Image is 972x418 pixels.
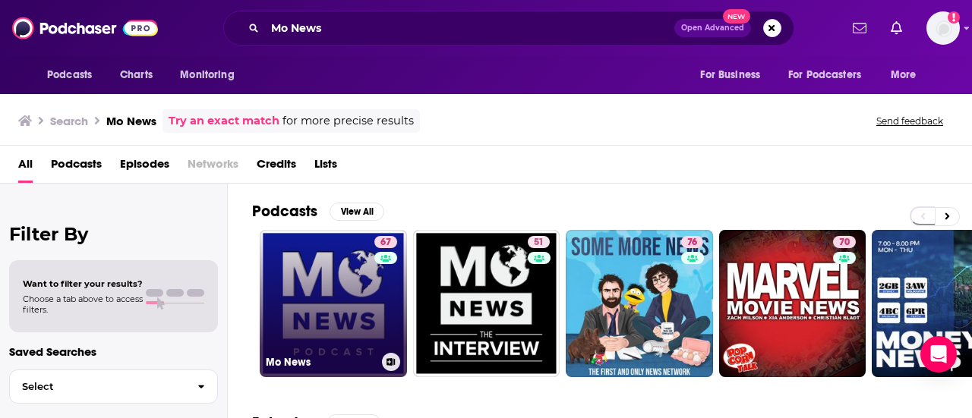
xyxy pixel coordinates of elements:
[12,14,158,42] img: Podchaser - Follow, Share and Rate Podcasts
[169,112,279,130] a: Try an exact match
[18,152,33,183] a: All
[9,344,218,359] p: Saved Searches
[110,61,162,90] a: Charts
[314,152,337,183] a: Lists
[223,11,794,46] div: Search podcasts, credits, & more...
[719,230,866,377] a: 70
[120,64,153,86] span: Charts
[36,61,112,90] button: open menu
[180,64,234,86] span: Monitoring
[833,236,856,248] a: 70
[47,64,92,86] span: Podcasts
[690,61,779,90] button: open menu
[534,235,544,250] span: 51
[374,236,397,248] a: 67
[880,61,936,90] button: open menu
[266,356,376,369] h3: Mo News
[778,61,883,90] button: open menu
[413,230,560,377] a: 51
[681,24,744,32] span: Open Advanced
[51,152,102,183] a: Podcasts
[700,64,760,86] span: For Business
[120,152,169,183] a: Episodes
[50,114,88,128] h3: Search
[566,230,713,377] a: 76
[23,294,143,315] span: Choose a tab above to access filters.
[23,278,143,289] span: Want to filter your results?
[920,336,957,372] div: Open Intercom Messenger
[252,202,317,221] h2: Podcasts
[948,11,960,24] svg: Add a profile image
[723,9,750,24] span: New
[260,230,407,377] a: 67Mo News
[847,15,873,41] a: Show notifications dropdown
[788,64,861,86] span: For Podcasters
[681,236,703,248] a: 76
[10,382,185,391] span: Select
[687,235,697,250] span: 76
[528,236,550,248] a: 51
[926,11,960,45] img: User Profile
[106,114,156,128] h3: Mo News
[926,11,960,45] span: Logged in as AtriaBooks
[674,19,751,37] button: Open AdvancedNew
[885,15,908,41] a: Show notifications dropdown
[872,115,948,127] button: Send feedback
[252,202,384,221] a: PodcastsView All
[188,152,238,183] span: Networks
[282,112,414,130] span: for more precise results
[257,152,296,183] a: Credits
[265,16,674,40] input: Search podcasts, credits, & more...
[9,223,218,245] h2: Filter By
[891,64,917,86] span: More
[330,203,384,221] button: View All
[169,61,254,90] button: open menu
[839,235,850,250] span: 70
[9,369,218,404] button: Select
[380,235,391,250] span: 67
[926,11,960,45] button: Show profile menu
